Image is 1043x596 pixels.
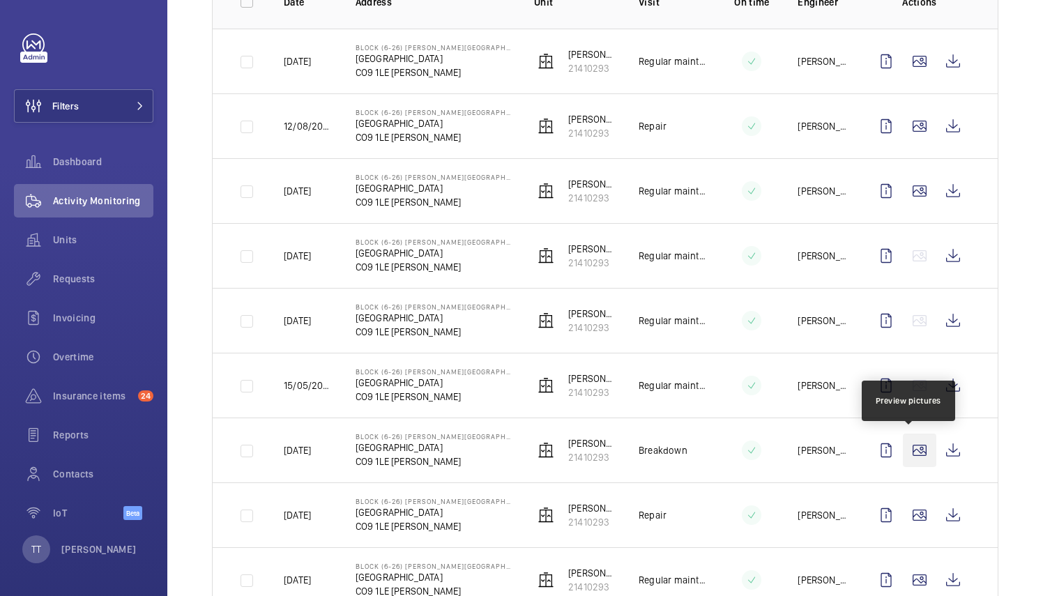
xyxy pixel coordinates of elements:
[284,508,311,522] p: [DATE]
[356,497,512,505] p: Block (6-26) [PERSON_NAME][GEOGRAPHIC_DATA]
[568,177,616,191] p: [PERSON_NAME] House
[61,542,137,556] p: [PERSON_NAME]
[639,314,706,328] p: Regular maintenance
[568,515,616,529] p: 21410293
[568,112,616,126] p: [PERSON_NAME] House
[284,443,311,457] p: [DATE]
[356,570,512,584] p: [GEOGRAPHIC_DATA]
[284,54,311,68] p: [DATE]
[356,325,512,339] p: CO9 1LE [PERSON_NAME]
[798,54,847,68] p: [PERSON_NAME]
[538,312,554,329] img: elevator.svg
[53,311,153,325] span: Invoicing
[356,562,512,570] p: Block (6-26) [PERSON_NAME][GEOGRAPHIC_DATA]
[356,181,512,195] p: [GEOGRAPHIC_DATA]
[284,573,311,587] p: [DATE]
[356,390,512,404] p: CO9 1LE [PERSON_NAME]
[53,155,153,169] span: Dashboard
[356,454,512,468] p: CO9 1LE [PERSON_NAME]
[568,126,616,140] p: 21410293
[538,442,554,459] img: elevator.svg
[356,108,512,116] p: Block (6-26) [PERSON_NAME][GEOGRAPHIC_DATA]
[798,379,847,392] p: [PERSON_NAME]
[53,506,123,520] span: IoT
[53,272,153,286] span: Requests
[356,505,512,519] p: [GEOGRAPHIC_DATA]
[356,238,512,246] p: Block (6-26) [PERSON_NAME][GEOGRAPHIC_DATA]
[14,89,153,123] button: Filters
[568,321,616,335] p: 21410293
[639,379,706,392] p: Regular maintenance
[356,519,512,533] p: CO9 1LE [PERSON_NAME]
[798,119,847,133] p: [PERSON_NAME]
[538,507,554,524] img: elevator.svg
[356,311,512,325] p: [GEOGRAPHIC_DATA]
[356,195,512,209] p: CO9 1LE [PERSON_NAME]
[53,233,153,247] span: Units
[568,61,616,75] p: 21410293
[568,307,616,321] p: [PERSON_NAME] House
[568,256,616,270] p: 21410293
[568,450,616,464] p: 21410293
[639,119,667,133] p: Repair
[538,572,554,588] img: elevator.svg
[53,194,153,208] span: Activity Monitoring
[639,508,667,522] p: Repair
[568,580,616,594] p: 21410293
[568,47,616,61] p: [PERSON_NAME] House
[356,432,512,441] p: Block (6-26) [PERSON_NAME][GEOGRAPHIC_DATA]
[138,390,153,402] span: 24
[798,573,847,587] p: [PERSON_NAME]
[356,116,512,130] p: [GEOGRAPHIC_DATA]
[568,242,616,256] p: [PERSON_NAME] House
[284,184,311,198] p: [DATE]
[356,303,512,311] p: Block (6-26) [PERSON_NAME][GEOGRAPHIC_DATA]
[356,173,512,181] p: Block (6-26) [PERSON_NAME][GEOGRAPHIC_DATA]
[568,501,616,515] p: [PERSON_NAME] House
[798,249,847,263] p: [PERSON_NAME]
[31,542,41,556] p: TT
[53,467,153,481] span: Contacts
[639,443,687,457] p: Breakdown
[798,443,847,457] p: [PERSON_NAME]
[356,66,512,79] p: CO9 1LE [PERSON_NAME]
[568,385,616,399] p: 21410293
[568,191,616,205] p: 21410293
[284,119,333,133] p: 12/08/2025
[356,376,512,390] p: [GEOGRAPHIC_DATA]
[53,389,132,403] span: Insurance items
[538,247,554,264] img: elevator.svg
[639,249,706,263] p: Regular maintenance
[356,52,512,66] p: [GEOGRAPHIC_DATA]
[356,441,512,454] p: [GEOGRAPHIC_DATA]
[798,184,847,198] p: [PERSON_NAME]
[356,367,512,376] p: Block (6-26) [PERSON_NAME][GEOGRAPHIC_DATA]
[356,130,512,144] p: CO9 1LE [PERSON_NAME]
[538,377,554,394] img: elevator.svg
[876,395,941,407] div: Preview pictures
[538,118,554,135] img: elevator.svg
[798,508,847,522] p: [PERSON_NAME]
[53,428,153,442] span: Reports
[356,246,512,260] p: [GEOGRAPHIC_DATA]
[284,249,311,263] p: [DATE]
[568,566,616,580] p: [PERSON_NAME] House
[52,99,79,113] span: Filters
[53,350,153,364] span: Overtime
[356,260,512,274] p: CO9 1LE [PERSON_NAME]
[639,184,706,198] p: Regular maintenance
[538,53,554,70] img: elevator.svg
[284,314,311,328] p: [DATE]
[568,436,616,450] p: [PERSON_NAME] House
[538,183,554,199] img: elevator.svg
[798,314,847,328] p: [PERSON_NAME]
[123,506,142,520] span: Beta
[284,379,333,392] p: 15/05/2025
[568,372,616,385] p: [PERSON_NAME] House
[639,573,706,587] p: Regular maintenance
[356,43,512,52] p: Block (6-26) [PERSON_NAME][GEOGRAPHIC_DATA]
[639,54,706,68] p: Regular maintenance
